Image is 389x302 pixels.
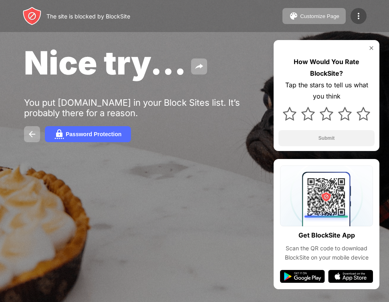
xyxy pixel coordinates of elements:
[328,270,373,283] img: app-store.svg
[300,13,339,19] div: Customize Page
[54,129,64,139] img: password.svg
[282,8,346,24] button: Customize Page
[278,56,375,79] div: How Would You Rate BlockSite?
[278,79,375,103] div: Tap the stars to tell us what you think
[357,107,370,121] img: star.svg
[194,62,204,71] img: share.svg
[289,11,298,21] img: pallet.svg
[354,11,363,21] img: menu-icon.svg
[22,6,42,26] img: header-logo.svg
[368,45,375,51] img: rate-us-close.svg
[338,107,352,121] img: star.svg
[24,97,272,118] div: You put [DOMAIN_NAME] in your Block Sites list. It’s probably there for a reason.
[280,165,373,226] img: qrcode.svg
[301,107,315,121] img: star.svg
[27,129,37,139] img: back.svg
[298,230,355,241] div: Get BlockSite App
[280,270,325,283] img: google-play.svg
[283,107,296,121] img: star.svg
[24,43,186,82] span: Nice try...
[45,126,131,142] button: Password Protection
[66,131,121,137] div: Password Protection
[278,130,375,146] button: Submit
[320,107,333,121] img: star.svg
[46,13,130,20] div: The site is blocked by BlockSite
[280,244,373,262] div: Scan the QR code to download BlockSite on your mobile device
